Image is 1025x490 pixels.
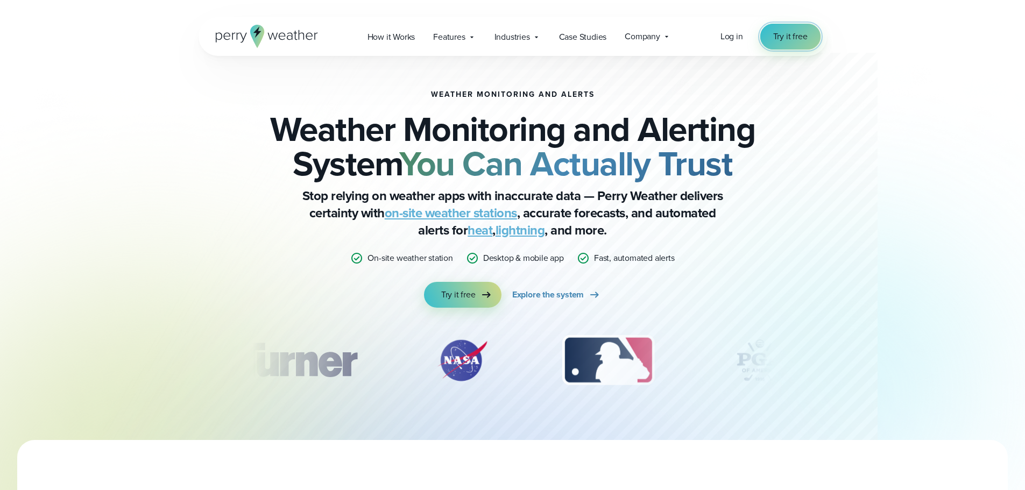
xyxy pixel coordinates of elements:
[367,252,453,265] p: On-site weather station
[468,221,492,240] a: heat
[358,26,425,48] a: How it Works
[512,282,601,308] a: Explore the system
[717,333,803,387] div: 4 of 12
[425,333,500,387] img: NASA.svg
[220,333,372,387] div: 1 of 12
[720,30,743,43] a: Log in
[512,288,584,301] span: Explore the system
[424,282,501,308] a: Try it free
[298,187,728,239] p: Stop relying on weather apps with inaccurate data — Perry Weather delivers certainty with , accur...
[760,24,821,49] a: Try it free
[220,333,372,387] img: Turner-Construction_1.svg
[425,333,500,387] div: 2 of 12
[483,252,564,265] p: Desktop & mobile app
[552,333,665,387] img: MLB.svg
[252,112,773,181] h2: Weather Monitoring and Alerting System
[625,30,660,43] span: Company
[717,333,803,387] img: PGA.svg
[441,288,476,301] span: Try it free
[494,31,530,44] span: Industries
[367,31,415,44] span: How it Works
[399,138,732,189] strong: You Can Actually Trust
[496,221,545,240] a: lightning
[559,31,607,44] span: Case Studies
[431,90,595,99] h1: Weather Monitoring and Alerts
[433,31,465,44] span: Features
[773,30,808,43] span: Try it free
[550,26,616,48] a: Case Studies
[720,30,743,42] span: Log in
[594,252,675,265] p: Fast, automated alerts
[552,333,665,387] div: 3 of 12
[252,333,773,393] div: slideshow
[385,203,517,223] a: on-site weather stations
